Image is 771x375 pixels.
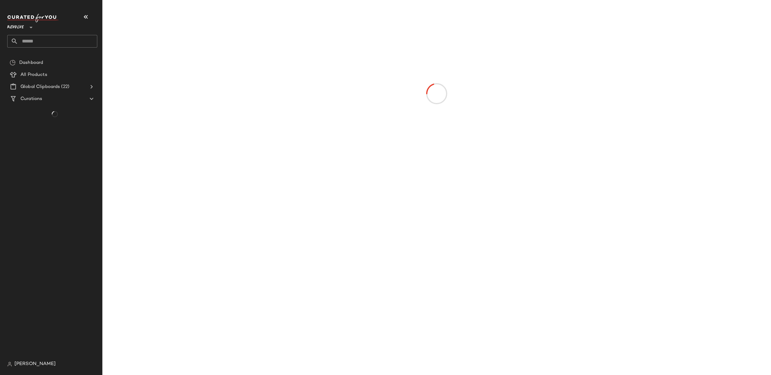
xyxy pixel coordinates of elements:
[14,361,56,368] span: [PERSON_NAME]
[7,14,58,22] img: cfy_white_logo.C9jOOHJF.svg
[20,95,42,102] span: Curations
[10,60,16,66] img: svg%3e
[20,83,60,90] span: Global Clipboards
[7,20,24,31] span: Revolve
[7,362,12,367] img: svg%3e
[60,83,69,90] span: (22)
[20,71,47,78] span: All Products
[19,59,43,66] span: Dashboard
